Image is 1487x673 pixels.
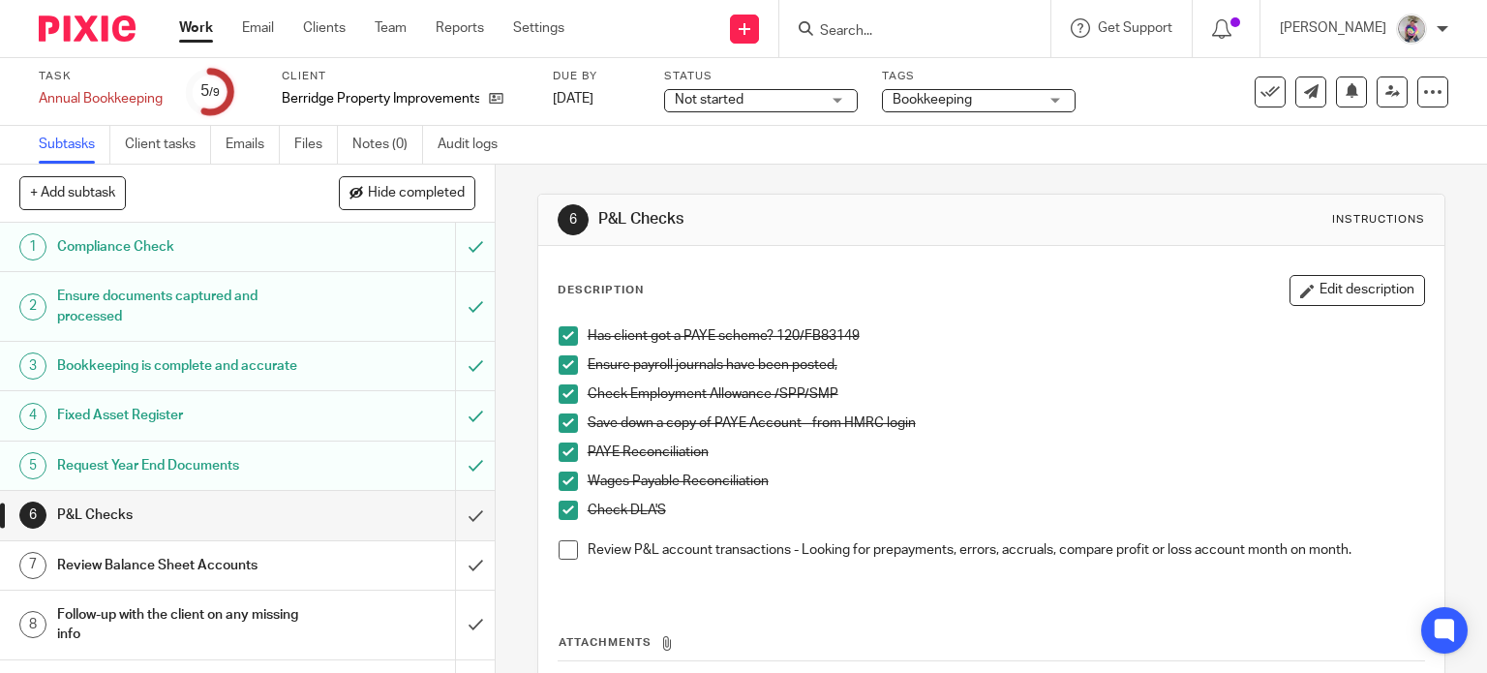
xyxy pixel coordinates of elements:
span: Bookkeeping [893,93,972,107]
button: Hide completed [339,176,475,209]
button: Edit description [1290,275,1425,306]
span: Get Support [1098,21,1172,35]
h1: P&L Checks [57,501,310,530]
label: Tags [882,69,1076,84]
a: Audit logs [438,126,512,164]
a: Files [294,126,338,164]
span: Hide completed [368,186,465,201]
div: 5 [19,452,46,479]
a: Reports [436,18,484,38]
div: 4 [19,403,46,430]
p: Has client got a PAYE scheme? 120/FB83149 [588,326,1425,346]
img: Pixie [39,15,136,42]
h1: Ensure documents captured and processed [57,282,310,331]
p: PAYE Reconciliation [588,443,1425,462]
span: Not started [675,93,743,107]
label: Due by [553,69,640,84]
button: + Add subtask [19,176,126,209]
p: [PERSON_NAME] [1280,18,1386,38]
p: Save down a copy of PAYE Account - from HMRC login [588,413,1425,433]
h1: Fixed Asset Register [57,401,310,430]
div: 6 [19,502,46,529]
img: DBTieDye.jpg [1396,14,1427,45]
div: 5 [200,80,220,103]
label: Status [664,69,858,84]
p: Check Employment Allowance /SPP/SMP [588,384,1425,404]
a: Notes (0) [352,126,423,164]
a: Subtasks [39,126,110,164]
div: Instructions [1332,212,1425,228]
h1: Follow-up with the client on any missing info [57,600,310,650]
a: Email [242,18,274,38]
h1: Bookkeeping is complete and accurate [57,352,310,381]
label: Task [39,69,163,84]
a: Work [179,18,213,38]
div: Annual Bookkeeping [39,89,163,108]
a: Clients [303,18,346,38]
p: Berridge Property Improvements Ltd [282,89,479,108]
small: /9 [209,87,220,98]
h1: Request Year End Documents [57,451,310,480]
div: 2 [19,293,46,321]
span: Attachments [559,637,652,648]
a: Client tasks [125,126,211,164]
label: Client [282,69,529,84]
p: Check DLA'S [588,501,1425,520]
div: 7 [19,552,46,579]
span: [DATE] [553,92,593,106]
p: Review P&L account transactions - Looking for prepayments, errors, accruals, compare profit or lo... [588,540,1425,560]
a: Settings [513,18,564,38]
input: Search [818,23,992,41]
div: 3 [19,352,46,380]
div: 6 [558,204,589,235]
p: Description [558,283,644,298]
div: 8 [19,611,46,638]
p: Wages Payable Reconciliation [588,472,1425,491]
a: Emails [226,126,280,164]
p: Ensure payroll journals have been posted, [588,355,1425,375]
h1: Compliance Check [57,232,310,261]
h1: Review Balance Sheet Accounts [57,551,310,580]
div: 1 [19,233,46,260]
a: Team [375,18,407,38]
h1: P&L Checks [598,209,1032,229]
